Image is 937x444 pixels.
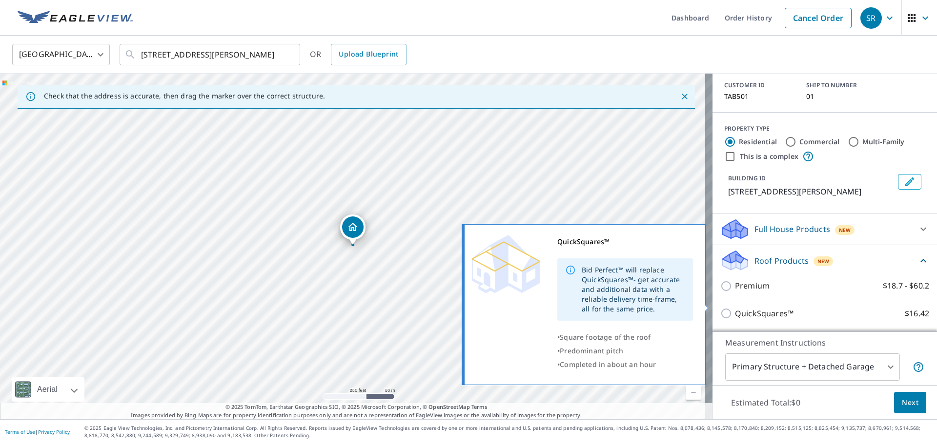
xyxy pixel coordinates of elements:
[560,346,623,355] span: Predominant pitch
[806,81,876,90] p: SHIP TO NUMBER
[724,124,925,133] div: PROPERTY TYPE
[806,93,876,100] p: 01
[735,308,794,320] p: QuickSquares™
[720,217,929,241] div: Full House ProductsNew
[740,152,798,161] label: This is a complex
[678,90,691,103] button: Close
[898,174,921,190] button: Edit building 1
[902,397,918,409] span: Next
[557,344,693,358] div: •
[560,360,656,369] span: Completed in about an hour
[18,11,133,25] img: EV Logo
[799,137,840,147] label: Commercial
[725,337,924,348] p: Measurement Instructions
[38,428,70,435] a: Privacy Policy
[225,403,488,411] span: © 2025 TomTom, Earthstar Geographics SIO, © 2025 Microsoft Corporation, ©
[5,429,70,435] p: |
[728,186,894,197] p: [STREET_ADDRESS][PERSON_NAME]
[472,235,540,293] img: Premium
[557,330,693,344] div: •
[785,8,852,28] a: Cancel Order
[723,392,808,413] p: Estimated Total: $0
[557,235,693,249] div: QuickSquares™
[862,137,905,147] label: Multi-Family
[5,428,35,435] a: Terms of Use
[557,358,693,371] div: •
[331,44,406,65] a: Upload Blueprint
[839,226,851,234] span: New
[739,137,777,147] label: Residential
[44,92,325,100] p: Check that the address is accurate, then drag the marker over the correct structure.
[754,223,830,235] p: Full House Products
[724,93,794,100] p: TAB501
[817,257,830,265] span: New
[141,41,280,68] input: Search by address or latitude-longitude
[725,353,900,381] div: Primary Structure + Detached Garage
[471,403,488,410] a: Terms
[754,255,809,267] p: Roof Products
[34,377,61,402] div: Aerial
[12,41,110,68] div: [GEOGRAPHIC_DATA]
[735,280,770,292] p: Premium
[905,308,929,320] p: $16.42
[582,261,685,318] div: Bid Perfect™ will replace QuickSquares™- get accurate and additional data with a reliable deliver...
[340,214,366,245] div: Dropped pin, building 1, Residential property, 92 Pebble Hill Rd Fairport, NY 14450
[728,174,766,182] p: BUILDING ID
[686,385,701,400] a: Current Level 17, Zoom Out
[883,280,929,292] p: $18.7 - $60.2
[913,361,924,373] span: Your report will include the primary structure and a detached garage if one exists.
[339,48,398,60] span: Upload Blueprint
[720,249,929,272] div: Roof ProductsNew
[310,44,407,65] div: OR
[860,7,882,29] div: SR
[428,403,469,410] a: OpenStreetMap
[894,392,926,414] button: Next
[724,81,794,90] p: CUSTOMER ID
[12,377,84,402] div: Aerial
[560,332,651,342] span: Square footage of the roof
[84,425,932,439] p: © 2025 Eagle View Technologies, Inc. and Pictometry International Corp. All Rights Reserved. Repo...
